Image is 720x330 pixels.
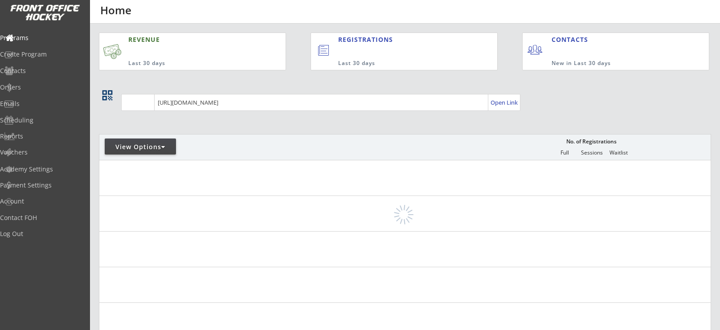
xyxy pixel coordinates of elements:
[128,35,242,44] div: REVENUE
[338,35,456,44] div: REGISTRATIONS
[552,35,592,44] div: CONTACTS
[491,99,519,106] div: Open Link
[338,60,461,67] div: Last 30 days
[491,96,519,109] a: Open Link
[578,150,605,156] div: Sessions
[105,143,176,151] div: View Options
[128,60,242,67] div: Last 30 days
[564,139,619,145] div: No. of Registrations
[551,150,578,156] div: Full
[605,150,632,156] div: Waitlist
[101,89,114,102] button: qr_code
[552,60,667,67] div: New in Last 30 days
